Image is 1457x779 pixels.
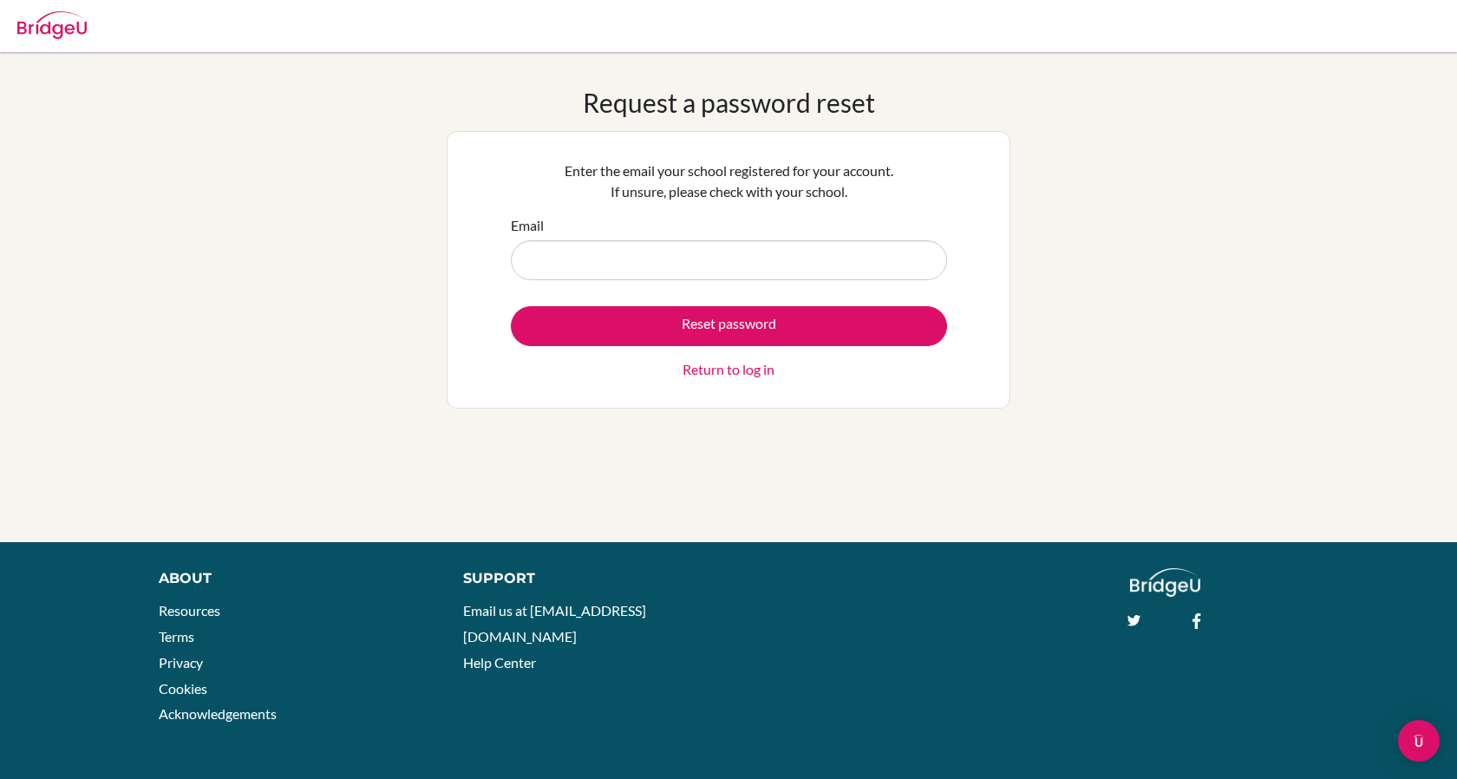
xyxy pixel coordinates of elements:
label: Email [511,215,544,236]
div: About [159,568,424,589]
a: Cookies [159,680,207,697]
img: logo_white@2x-f4f0deed5e89b7ecb1c2cc34c3e3d731f90f0f143d5ea2071677605dd97b5244.png [1130,568,1200,597]
a: Email us at [EMAIL_ADDRESS][DOMAIN_NAME] [463,602,646,645]
a: Help Center [463,654,536,671]
a: Terms [159,628,194,645]
a: Acknowledgements [159,705,277,722]
a: Privacy [159,654,203,671]
img: Bridge-U [17,11,87,39]
button: Reset password [511,306,947,346]
div: Support [463,568,709,589]
div: Open Intercom Messenger [1398,720,1440,762]
a: Return to log in [683,359,774,380]
p: Enter the email your school registered for your account. If unsure, please check with your school. [511,160,947,202]
a: Resources [159,602,220,619]
h1: Request a password reset [583,87,875,118]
